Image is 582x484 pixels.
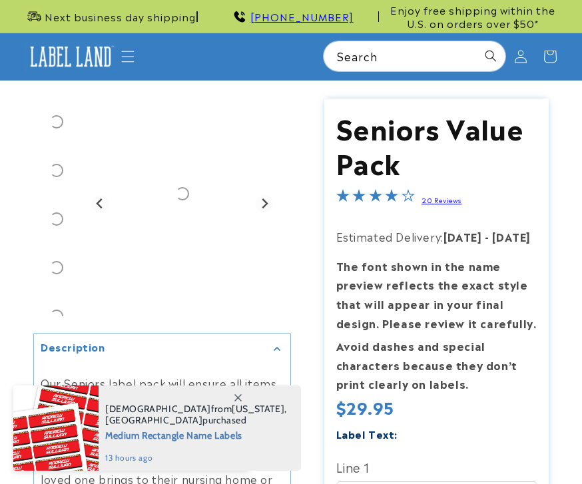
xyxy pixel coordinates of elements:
[336,426,398,441] label: Label Text:
[91,195,109,213] button: Go to last slide
[336,110,537,179] h1: Seniors Value Pack
[485,228,489,244] strong: -
[33,244,80,291] div: Go to slide 4
[336,397,395,417] span: $29.95
[384,3,561,29] span: Enjoy free shipping within the U.S. on orders over $50*
[476,41,505,71] button: Search
[492,228,531,244] strong: [DATE]
[33,196,80,242] div: Go to slide 3
[20,37,121,76] a: Label Land
[33,147,80,194] div: Go to slide 2
[105,403,287,426] span: from , purchased
[459,435,569,471] iframe: Gorgias live chat messenger
[336,227,537,246] p: Estimated Delivery:
[336,258,537,331] strong: The font shown in the name preview reflects the exact style that will appear in your final design...
[33,99,80,145] div: Go to slide 1
[336,456,537,477] label: Line 1
[25,43,117,71] img: Label Land
[250,9,354,24] a: [PHONE_NUMBER]
[41,340,105,354] h2: Description
[256,195,274,213] button: Next slide
[232,403,284,415] span: [US_STATE]
[443,228,482,244] strong: [DATE]
[422,195,461,204] a: 20 Reviews
[105,414,202,426] span: [GEOGRAPHIC_DATA]
[336,190,415,206] span: 4.2-star overall rating
[45,10,196,23] span: Next business day shipping
[34,334,290,363] summary: Description
[113,42,143,71] summary: Menu
[33,293,80,340] div: Go to slide 5
[105,403,211,415] span: [DEMOGRAPHIC_DATA]
[336,338,517,392] strong: Avoid dashes and special characters because they don’t print clearly on labels.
